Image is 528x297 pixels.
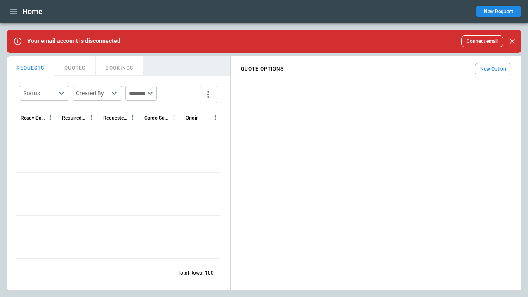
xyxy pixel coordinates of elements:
button: New Request [476,6,521,17]
button: Connect email [461,35,503,47]
div: Created By [76,89,109,97]
div: scrollable content [231,59,521,79]
div: dismiss [507,32,518,50]
div: Required Date & Time (UTC) [62,115,86,121]
button: more [200,86,217,103]
button: Requested Route column menu [127,113,138,123]
div: Requested Route [103,115,127,121]
h4: QUOTE OPTIONS [241,67,284,71]
button: Close [507,35,518,47]
button: Ready Date & Time (UTC) column menu [45,113,56,123]
p: Total Rows: [178,270,203,277]
h1: Home [22,7,42,16]
button: New Option [475,63,511,75]
button: Cargo Summary column menu [169,113,179,123]
button: Required Date & Time (UTC) column menu [86,113,97,123]
p: Your email account is disconnected [27,38,120,45]
button: REQUESTS [7,56,54,76]
div: Ready Date & Time (UTC) [21,115,45,121]
button: Origin column menu [210,113,221,123]
p: 100 [205,270,214,277]
div: Cargo Summary [144,115,169,121]
button: BOOKINGS [96,56,144,76]
div: Origin [186,115,199,121]
div: Status [23,89,56,97]
button: QUOTES [54,56,96,76]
